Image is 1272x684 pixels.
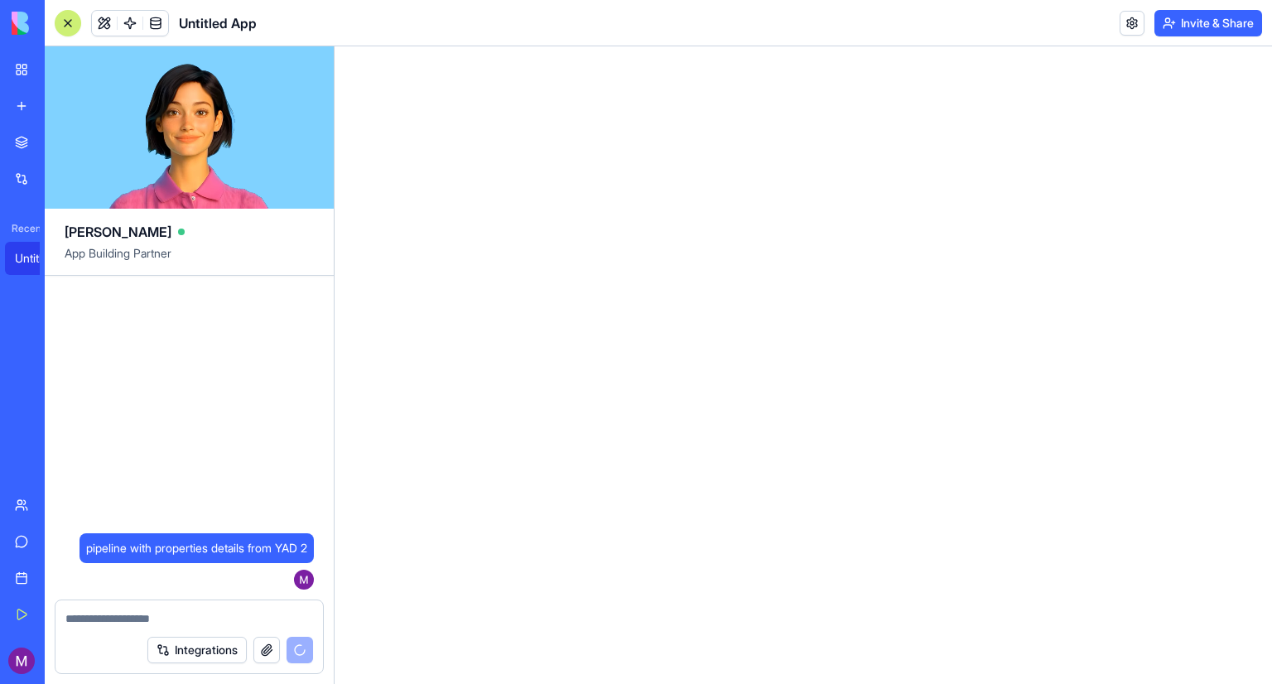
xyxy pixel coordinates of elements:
span: [PERSON_NAME] [65,222,171,242]
a: Untitled App [5,242,71,275]
span: pipeline with properties details from YAD 2 [86,540,307,556]
div: Untitled App [15,250,61,267]
span: Untitled App [179,13,257,33]
img: ACg8ocJ5dS_SD4aiT6pc66Op_BFCOVyK9tJqqldCFm-3G8XxTKcTBA=s96-c [294,570,314,590]
span: Recent [5,222,40,235]
img: ACg8ocJ5dS_SD4aiT6pc66Op_BFCOVyK9tJqqldCFm-3G8XxTKcTBA=s96-c [8,648,35,674]
img: logo [12,12,114,35]
button: Integrations [147,637,247,663]
button: Invite & Share [1154,10,1262,36]
span: App Building Partner [65,245,314,275]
